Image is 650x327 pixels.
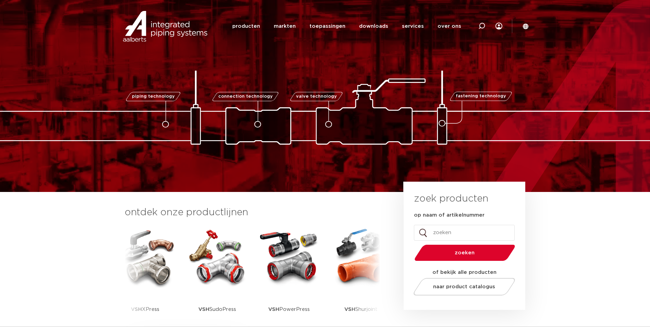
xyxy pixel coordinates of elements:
a: producten [232,13,260,39]
strong: VSH [268,307,279,312]
span: naar product catalogus [433,284,495,289]
a: services [402,13,424,39]
label: op naam of artikelnummer [414,212,485,219]
nav: Menu [232,13,461,39]
a: naar product catalogus [412,278,517,295]
a: toepassingen [309,13,345,39]
strong: VSH [198,307,209,312]
a: downloads [359,13,388,39]
strong: VSH [131,307,142,312]
span: valve technology [296,94,337,99]
input: zoeken [414,225,515,241]
a: markten [274,13,296,39]
h3: ontdek onze productlijnen [125,206,380,219]
h3: zoek producten [414,192,488,206]
span: fastening technology [456,94,506,99]
span: connection technology [218,94,272,99]
a: over ons [438,13,461,39]
strong: of bekijk alle producten [432,270,496,275]
button: zoeken [412,244,518,262]
span: piping technology [132,94,175,99]
span: zoeken [432,250,498,255]
strong: VSH [344,307,355,312]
